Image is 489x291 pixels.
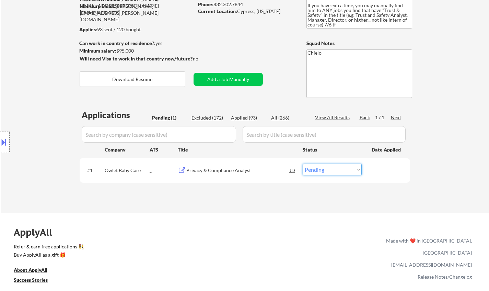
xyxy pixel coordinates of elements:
[80,3,194,23] div: [PERSON_NAME][EMAIL_ADDRESS][PERSON_NAME][DOMAIN_NAME]
[198,1,295,8] div: 832.302.7844
[391,114,402,121] div: Next
[178,146,296,153] div: Title
[79,40,191,47] div: yes
[14,277,57,285] a: Success Stories
[150,167,178,174] div: _
[198,8,237,14] strong: Current Location:
[360,114,371,121] div: Back
[315,114,352,121] div: View All Results
[80,71,185,87] button: Download Resume
[194,73,263,86] button: Add a Job Manually
[80,56,194,61] strong: Will need Visa to work in that country now/future?:
[372,146,402,153] div: Date Applied
[193,55,212,62] div: no
[152,114,186,121] div: Pending (1)
[79,47,194,54] div: $95,000
[80,3,115,9] strong: Mailslurp Email:
[198,8,295,15] div: Cypress, [US_STATE]
[105,146,150,153] div: Company
[82,126,236,143] input: Search by company (case sensitive)
[14,267,57,275] a: About ApplyAll
[303,143,362,156] div: Status
[14,244,243,251] a: Refer & earn free applications 👯‍♀️
[231,114,265,121] div: Applied (93)
[14,277,48,283] u: Success Stories
[289,164,296,176] div: JD
[14,267,47,273] u: About ApplyAll
[79,40,155,46] strong: Can work in country of residence?:
[79,26,194,33] div: 93 sent / 120 bought
[14,253,82,257] div: Buy ApplyAll as a gift 🎁
[375,114,391,121] div: 1 / 1
[150,146,178,153] div: ATS
[243,126,406,143] input: Search by title (case sensitive)
[191,114,226,121] div: Excluded (172)
[391,262,472,268] a: [EMAIL_ADDRESS][DOMAIN_NAME]
[306,40,412,47] div: Squad Notes
[186,167,290,174] div: Privacy & Compliance Analyst
[383,235,472,259] div: Made with ❤️ in [GEOGRAPHIC_DATA], [GEOGRAPHIC_DATA]
[418,274,472,280] a: Release Notes/Changelog
[14,251,82,260] a: Buy ApplyAll as a gift 🎁
[105,167,150,174] div: Owlet Baby Care
[271,114,305,121] div: All (266)
[198,1,213,7] strong: Phone:
[79,26,97,32] strong: Applies:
